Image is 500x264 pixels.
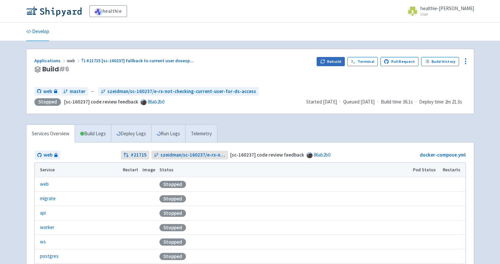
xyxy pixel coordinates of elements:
span: szeidman/sc-160237/e-rx-not-checking-current-user-for-ds-access [107,88,256,95]
span: Build time [381,98,401,106]
a: worker [40,224,54,231]
div: Stopped [34,98,61,106]
a: docker-compose.yml [420,152,466,158]
span: Build [42,66,69,73]
a: Deploy Logs [111,125,151,143]
a: szeidman/sc-160237/e-rx-not-checking-current-user-for-ds-access [98,87,259,96]
a: healthie-[PERSON_NAME] User [403,6,474,16]
img: Shipyard logo [26,6,82,16]
a: migrate [40,195,56,202]
th: Service [35,163,121,177]
a: postgres [40,253,59,260]
strong: [sc-160237] code review feedback [64,99,138,105]
strong: # 21715 [131,151,147,159]
a: Applications [34,58,67,64]
span: web [43,88,52,95]
span: szeidman/sc-160237/e-rx-not-checking-current-user-for-ds-access [160,151,226,159]
a: healthie [89,5,127,17]
span: web [44,151,52,159]
a: #21715 [sc-160237] Fallback to current user dosesp... [81,58,195,64]
span: 2m 21.3s [445,98,462,106]
a: szeidman/sc-160237/e-rx-not-checking-current-user-for-ds-access [151,151,228,160]
a: web [40,180,49,188]
a: Build History [421,57,459,66]
a: 86ab2b0 [314,152,330,158]
th: Restarts [440,163,465,177]
a: Develop [26,23,49,41]
span: Queued [343,99,375,105]
div: Stopped [159,253,186,260]
div: · · · [306,98,466,106]
span: 36.1s [403,98,413,106]
span: ← [91,88,96,95]
a: web [35,151,60,160]
th: Image [140,163,157,177]
button: Rebuild [317,57,345,66]
a: Services Overview [27,125,75,143]
a: master [61,87,88,96]
div: Stopped [159,224,186,231]
a: web [34,87,60,96]
a: Run Logs [151,125,185,143]
a: Pull Request [380,57,419,66]
span: web [67,58,81,64]
a: ws [40,238,46,246]
span: Deploy time [419,98,444,106]
div: Stopped [159,238,186,246]
a: Build Logs [75,125,111,143]
div: Stopped [159,210,186,217]
a: #21715 [121,151,149,160]
strong: [sc-160237] code review feedback [230,152,304,158]
th: Pod Status [411,163,440,177]
th: Status [157,163,411,177]
span: master [70,88,85,95]
div: Stopped [159,195,186,202]
a: 86ab2b0 [148,99,164,105]
time: [DATE] [323,99,337,105]
a: Terminal [347,57,378,66]
th: Restart [121,163,140,177]
small: User [420,12,474,16]
span: #21715 [sc-160237] Fallback to current user dosesp ... [86,58,194,64]
span: # 6 [59,65,69,74]
span: healthie-[PERSON_NAME] [420,5,474,11]
a: api [40,209,46,217]
span: Started [306,99,337,105]
div: Stopped [159,181,186,188]
time: [DATE] [361,99,375,105]
a: Telemetry [185,125,217,143]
